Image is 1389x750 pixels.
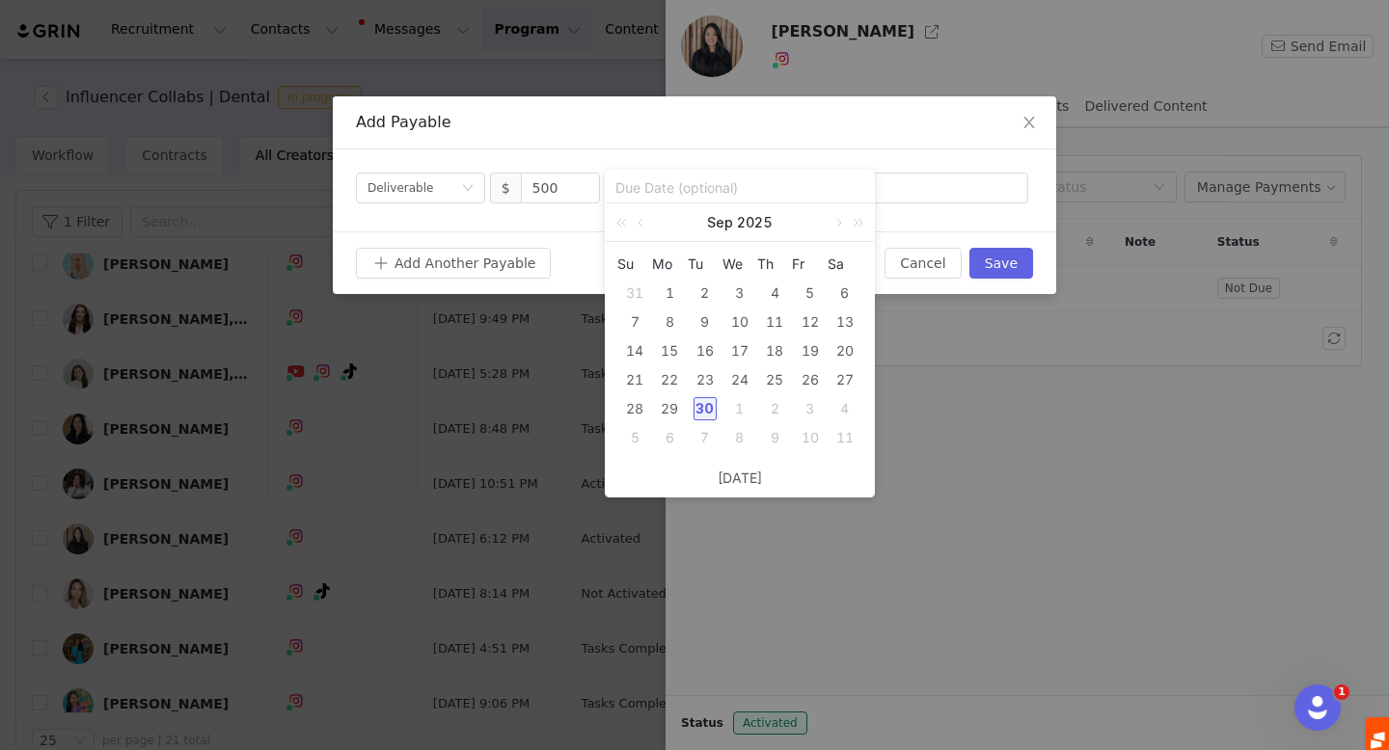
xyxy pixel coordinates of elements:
div: 14 [623,339,646,362]
a: [DATE] [718,460,762,496]
div: 5 [623,426,646,449]
th: Tue [688,250,722,279]
th: Fri [792,250,827,279]
div: 27 [833,368,857,391]
button: Cancel [885,248,961,279]
div: 3 [728,281,751,305]
td: September 8, 2025 [652,308,687,336]
a: Next year (Control + right) [842,203,867,242]
div: 13 [833,310,857,334]
div: 21 [623,368,646,391]
span: $ [490,173,521,203]
td: September 16, 2025 [688,336,722,365]
div: 19 [799,339,822,362]
div: 8 [658,310,681,334]
div: 3 [799,397,822,420]
td: August 31, 2025 [617,279,652,308]
td: September 11, 2025 [757,308,792,336]
div: 5 [799,281,822,305]
a: 2025 [735,203,775,242]
td: September 3, 2025 [722,279,757,308]
td: September 20, 2025 [828,336,862,365]
div: 28 [623,397,646,420]
div: 25 [763,368,786,391]
td: October 3, 2025 [792,394,827,423]
td: October 6, 2025 [652,423,687,452]
td: September 13, 2025 [828,308,862,336]
input: Due Date (optional) [615,176,864,198]
td: September 21, 2025 [617,365,652,394]
td: September 26, 2025 [792,365,827,394]
td: September 18, 2025 [757,336,792,365]
td: October 4, 2025 [828,394,862,423]
div: 4 [833,397,857,420]
a: Previous month (PageUp) [634,203,651,242]
span: We [722,255,757,273]
td: September 6, 2025 [828,279,862,308]
td: September 27, 2025 [828,365,862,394]
div: 20 [833,339,857,362]
div: 2 [694,281,717,305]
div: Deliverable [368,174,433,202]
td: September 4, 2025 [757,279,792,308]
div: 30 [694,397,717,420]
div: 10 [728,310,751,334]
div: 4 [763,281,786,305]
div: 7 [623,310,646,334]
td: October 5, 2025 [617,423,652,452]
span: Sa [828,255,862,273]
td: September 19, 2025 [792,336,827,365]
td: September 24, 2025 [722,365,757,394]
div: 17 [728,339,751,362]
i: icon: down [462,182,474,196]
th: Thu [757,250,792,279]
div: 11 [833,426,857,449]
td: September 5, 2025 [792,279,827,308]
button: Save [969,248,1033,279]
div: 9 [694,310,717,334]
td: October 9, 2025 [757,423,792,452]
td: October 11, 2025 [828,423,862,452]
div: 6 [658,426,681,449]
div: 18 [763,339,786,362]
div: 22 [658,368,681,391]
div: 10 [799,426,822,449]
div: 1 [658,281,681,305]
td: September 25, 2025 [757,365,792,394]
div: 16 [694,339,717,362]
div: 29 [658,397,681,420]
div: 15 [658,339,681,362]
a: Last year (Control + left) [613,203,638,242]
span: Th [757,255,792,273]
div: 7 [694,426,717,449]
div: 9 [763,426,786,449]
div: 26 [799,368,822,391]
a: Next month (PageDown) [829,203,846,242]
div: 6 [833,281,857,305]
div: 23 [694,368,717,391]
th: Wed [722,250,757,279]
span: Fr [792,255,827,273]
div: 31 [623,281,646,305]
button: Add Another Payable [356,248,551,279]
td: September 23, 2025 [688,365,722,394]
td: October 10, 2025 [792,423,827,452]
div: 2 [763,397,786,420]
th: Sat [828,250,862,279]
div: 12 [799,310,822,334]
td: September 29, 2025 [652,394,687,423]
td: October 7, 2025 [688,423,722,452]
a: Sep [705,203,735,242]
td: September 30, 2025 [688,394,722,423]
th: Sun [617,250,652,279]
td: September 15, 2025 [652,336,687,365]
button: Close [1002,96,1056,150]
iframe: Intercom live chat [1294,684,1341,731]
div: 24 [728,368,751,391]
td: September 1, 2025 [652,279,687,308]
td: September 7, 2025 [617,308,652,336]
div: 8 [728,426,751,449]
input: Note (optional) [757,173,1028,203]
td: September 2, 2025 [688,279,722,308]
td: September 9, 2025 [688,308,722,336]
